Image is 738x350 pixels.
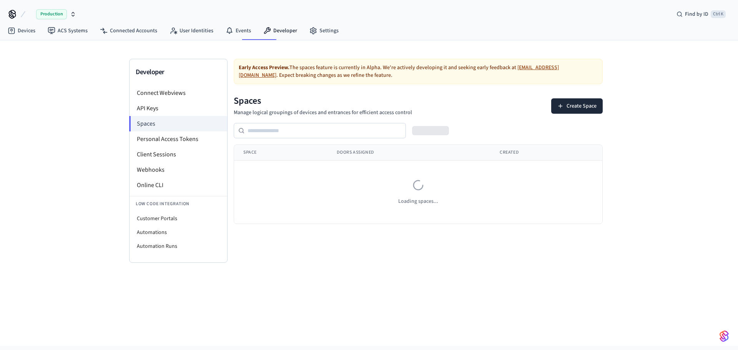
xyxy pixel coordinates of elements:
[130,196,227,212] li: Low Code Integration
[711,10,726,18] span: Ctrl K
[2,24,42,38] a: Devices
[234,145,327,161] th: Space
[130,147,227,162] li: Client Sessions
[130,212,227,226] li: Customer Portals
[239,64,559,79] a: [EMAIL_ADDRESS][DOMAIN_NAME]
[234,109,412,117] p: Manage logical groupings of devices and entrances for efficient access control
[129,116,227,131] li: Spaces
[257,24,303,38] a: Developer
[136,67,221,78] h3: Developer
[130,101,227,116] li: API Keys
[130,162,227,177] li: Webhooks
[303,24,345,38] a: Settings
[130,177,227,193] li: Online CLI
[490,145,600,161] th: Created
[163,24,219,38] a: User Identities
[42,24,94,38] a: ACS Systems
[239,64,289,71] strong: Early Access Preview.
[130,239,227,253] li: Automation Runs
[685,10,708,18] span: Find by ID
[327,145,490,161] th: Doors Assigned
[398,197,438,205] span: Loading spaces...
[234,95,412,107] h1: Spaces
[130,131,227,147] li: Personal Access Tokens
[36,9,67,19] span: Production
[551,98,603,114] button: Create Space
[130,226,227,239] li: Automations
[130,85,227,101] li: Connect Webviews
[94,24,163,38] a: Connected Accounts
[670,7,732,21] div: Find by IDCtrl K
[234,59,603,84] div: The spaces feature is currently in Alpha. We're actively developing it and seeking early feedback...
[720,330,729,342] img: SeamLogoGradient.69752ec5.svg
[219,24,257,38] a: Events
